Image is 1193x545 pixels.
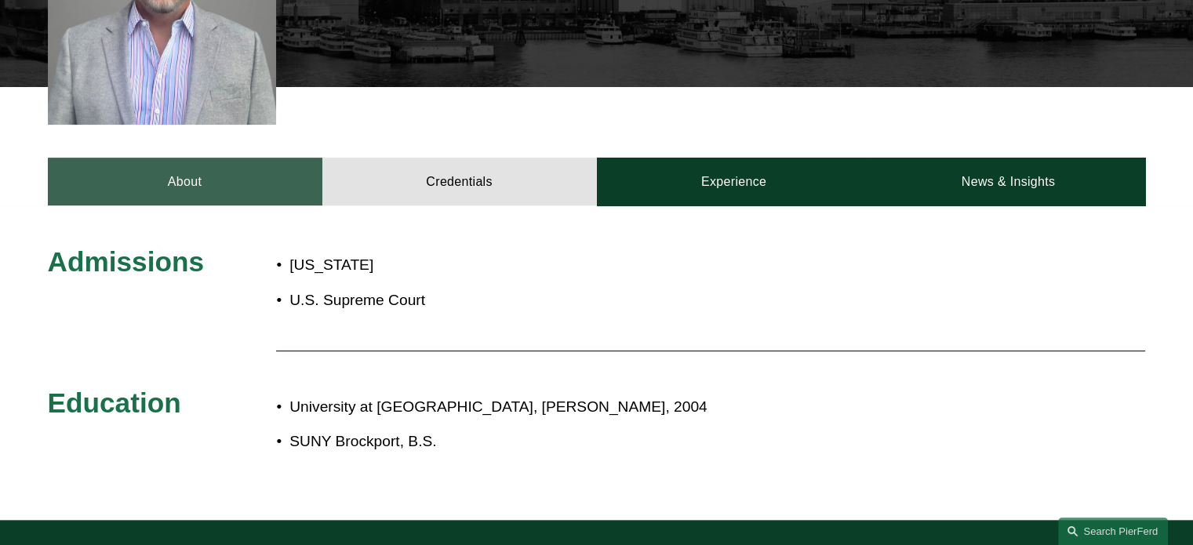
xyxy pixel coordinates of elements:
p: U.S. Supreme Court [289,287,688,314]
p: [US_STATE] [289,252,688,279]
a: Credentials [322,158,597,205]
a: News & Insights [871,158,1145,205]
a: Experience [597,158,871,205]
p: SUNY Brockport, B.S. [289,428,1008,456]
p: University at [GEOGRAPHIC_DATA], [PERSON_NAME], 2004 [289,394,1008,421]
a: Search this site [1058,518,1168,545]
a: About [48,158,322,205]
span: Admissions [48,246,204,277]
span: Education [48,387,181,418]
